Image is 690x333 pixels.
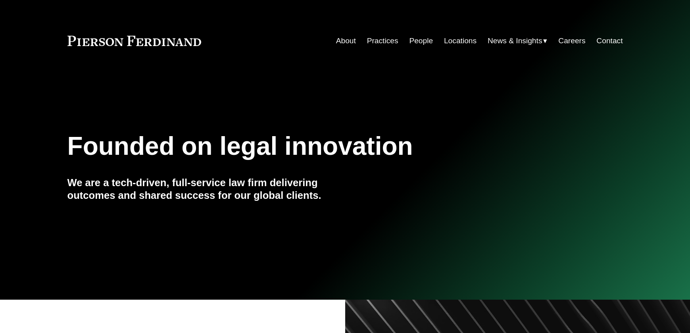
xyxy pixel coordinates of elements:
h1: Founded on legal innovation [67,132,530,161]
a: People [409,33,433,48]
a: Practices [367,33,398,48]
a: Careers [558,33,585,48]
span: News & Insights [488,34,542,48]
a: About [336,33,356,48]
a: Locations [444,33,477,48]
h4: We are a tech-driven, full-service law firm delivering outcomes and shared success for our global... [67,176,345,202]
a: folder dropdown [488,33,548,48]
a: Contact [596,33,623,48]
